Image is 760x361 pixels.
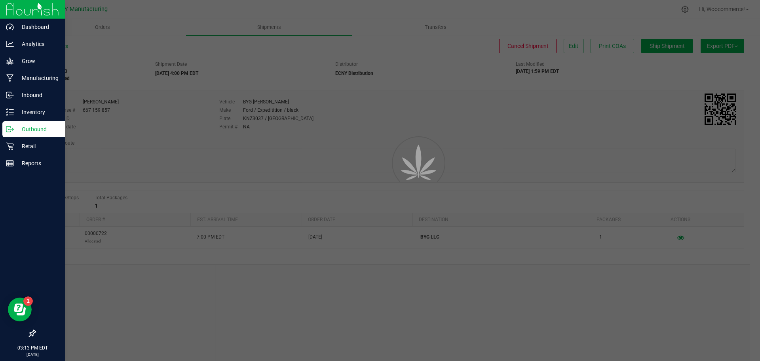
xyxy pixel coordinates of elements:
[6,142,14,150] inline-svg: Retail
[14,39,61,49] p: Analytics
[14,22,61,32] p: Dashboard
[14,73,61,83] p: Manufacturing
[14,124,61,134] p: Outbound
[6,159,14,167] inline-svg: Reports
[14,56,61,66] p: Grow
[6,40,14,48] inline-svg: Analytics
[14,107,61,117] p: Inventory
[6,23,14,31] inline-svg: Dashboard
[14,159,61,168] p: Reports
[4,351,61,357] p: [DATE]
[6,125,14,133] inline-svg: Outbound
[6,74,14,82] inline-svg: Manufacturing
[14,141,61,151] p: Retail
[6,57,14,65] inline-svg: Grow
[14,90,61,100] p: Inbound
[23,296,33,306] iframe: Resource center unread badge
[6,91,14,99] inline-svg: Inbound
[6,108,14,116] inline-svg: Inventory
[4,344,61,351] p: 03:13 PM EDT
[8,298,32,321] iframe: Resource center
